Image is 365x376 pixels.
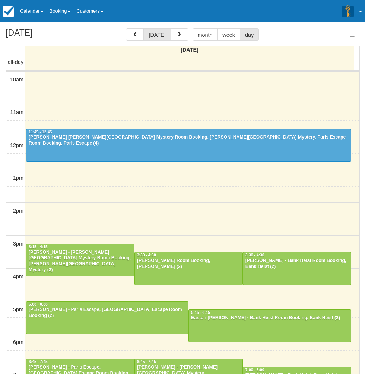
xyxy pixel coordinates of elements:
span: 10am [10,77,23,82]
span: 3:30 - 4:30 [245,253,264,257]
div: Easton [PERSON_NAME] - Bank Heist Room Booking, Bank Heist (2) [191,315,349,321]
span: 3:30 - 4:30 [137,253,156,257]
span: 5pm [13,307,23,312]
span: 12pm [10,142,23,148]
span: 11:45 - 12:45 [29,130,52,134]
span: 6pm [13,339,23,345]
a: 5:15 - 6:15Easton [PERSON_NAME] - Bank Heist Room Booking, Bank Heist (2) [188,309,351,342]
span: 3:15 - 4:15 [29,245,48,249]
img: checkfront-main-nav-mini-logo.png [3,6,14,17]
div: [PERSON_NAME] - [PERSON_NAME][GEOGRAPHIC_DATA] Mystery Room Booking, [PERSON_NAME][GEOGRAPHIC_DAT... [28,250,132,273]
span: 2pm [13,208,23,214]
a: 3:30 - 4:30[PERSON_NAME] Room Booking, [PERSON_NAME] (2) [134,252,243,285]
a: 3:30 - 4:30[PERSON_NAME] - Bank Heist Room Booking, Bank Heist (2) [243,252,351,285]
span: [DATE] [181,47,199,53]
div: [PERSON_NAME] - Bank Heist Room Booking, Bank Heist (2) [245,258,349,270]
div: [PERSON_NAME] Room Booking, [PERSON_NAME] (2) [137,258,241,270]
span: all-day [8,59,23,65]
button: day [240,28,259,41]
span: 1pm [13,175,23,181]
button: month [193,28,218,41]
img: A3 [342,5,354,17]
div: [PERSON_NAME] - Paris Escape, [GEOGRAPHIC_DATA] Escape Room Booking (2) [28,307,186,319]
span: 6:45 - 7:45 [137,360,156,364]
span: 11am [10,109,23,115]
button: week [217,28,240,41]
span: 7:00 - 8:00 [245,368,264,372]
span: 5:15 - 6:15 [191,311,210,315]
span: 5:00 - 6:00 [29,302,48,307]
span: 4pm [13,273,23,279]
h2: [DATE] [6,28,100,42]
span: 6:45 - 7:45 [29,360,48,364]
div: [PERSON_NAME] [PERSON_NAME][GEOGRAPHIC_DATA] Mystery Room Booking, [PERSON_NAME][GEOGRAPHIC_DATA]... [28,134,349,146]
button: [DATE] [143,28,171,41]
a: 3:15 - 4:15[PERSON_NAME] - [PERSON_NAME][GEOGRAPHIC_DATA] Mystery Room Booking, [PERSON_NAME][GEO... [26,244,134,276]
a: 5:00 - 6:00[PERSON_NAME] - Paris Escape, [GEOGRAPHIC_DATA] Escape Room Booking (2) [26,301,188,334]
a: 11:45 - 12:45[PERSON_NAME] [PERSON_NAME][GEOGRAPHIC_DATA] Mystery Room Booking, [PERSON_NAME][GEO... [26,129,351,162]
span: 3pm [13,241,23,247]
